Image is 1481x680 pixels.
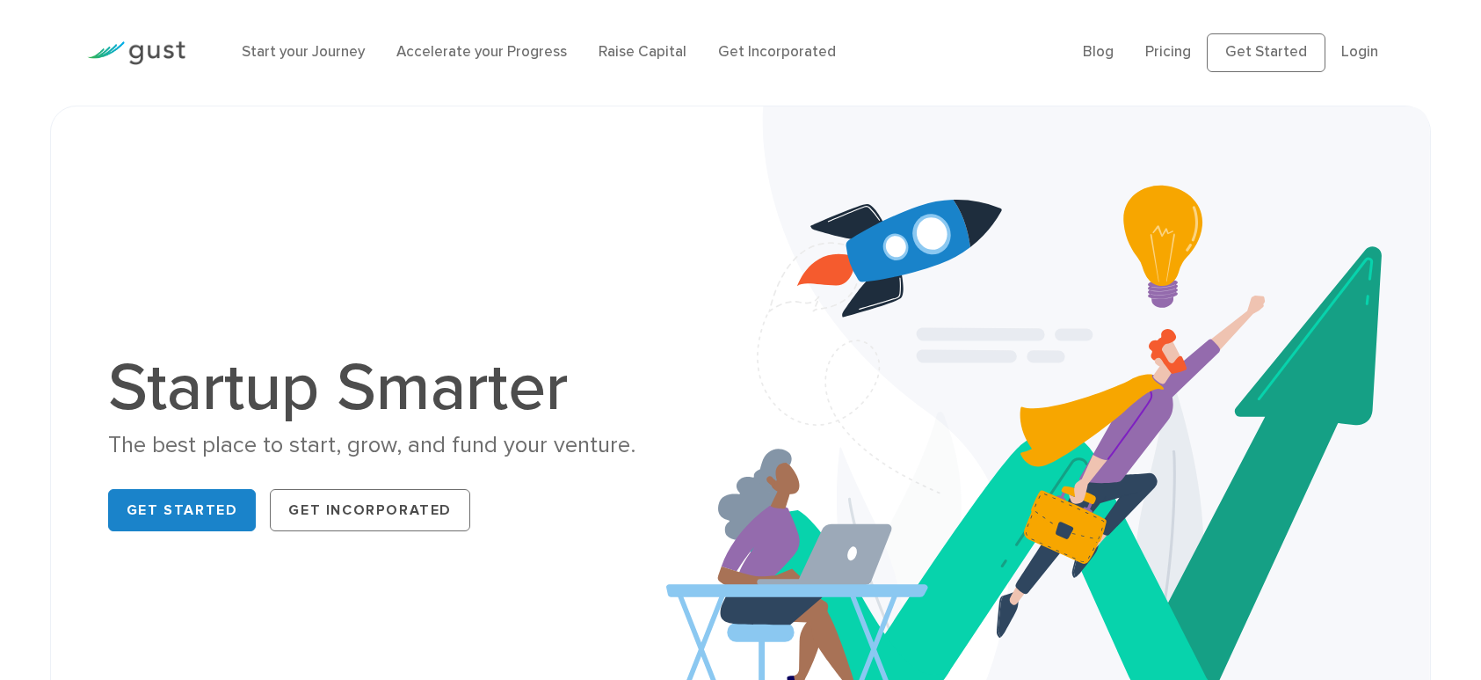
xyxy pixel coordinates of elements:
[87,41,185,65] img: Gust Logo
[1083,43,1114,61] a: Blog
[718,43,836,61] a: Get Incorporated
[242,43,365,61] a: Start your Journey
[599,43,686,61] a: Raise Capital
[108,489,257,531] a: Get Started
[1145,43,1191,61] a: Pricing
[1341,43,1378,61] a: Login
[108,355,715,421] h1: Startup Smarter
[270,489,470,531] a: Get Incorporated
[396,43,567,61] a: Accelerate your Progress
[108,430,715,461] div: The best place to start, grow, and fund your venture.
[1207,33,1325,72] a: Get Started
